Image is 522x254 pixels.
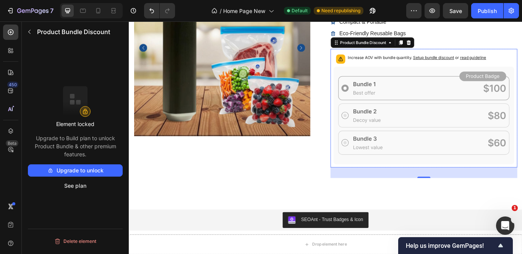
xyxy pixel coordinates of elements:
[220,7,222,15] span: /
[129,21,522,254] iframe: To enrich screen reader interactions, please activate Accessibility in Grammarly extension settings
[496,216,514,235] iframe: Intercom live chat
[512,205,518,211] span: 1
[28,164,123,177] button: Upgrade to unlock
[201,227,273,235] div: SEOAnt ‑ Trust Badges & Icon
[331,39,379,45] span: Setup bundle discount
[179,222,279,241] button: SEOAnt ‑ Trust Badges & Icon
[185,227,195,236] img: CMOhyp-BrocDEAE=.png
[6,140,18,146] div: Beta
[443,3,468,18] button: Save
[292,7,308,14] span: Default
[386,39,417,45] span: read guideline
[245,21,301,28] div: Product Bundle Discount
[379,39,417,45] span: or
[28,235,123,247] button: Delete element
[56,120,94,128] p: Element locked
[321,7,360,14] span: Need republishing
[478,7,497,15] div: Publish
[245,10,323,18] p: Eco-Friendly Reusable Bags
[449,8,462,14] span: Save
[196,26,205,35] button: Carousel Next Arrow
[28,180,123,192] button: See plan
[223,7,266,15] span: Home Page New
[406,241,505,250] button: Show survey - Help us improve GemPages!
[50,6,53,15] p: 7
[7,82,18,88] div: 450
[37,27,120,36] p: Product Bundle Discount
[406,242,496,249] span: Help us improve GemPages!
[144,3,175,18] div: Undo/Redo
[28,134,123,158] p: Upgrade to Build plan to unlock Product Bundle & other premium features.
[471,3,503,18] button: Publish
[255,38,417,46] p: Increase AOV with bundle quantity.
[3,3,57,18] button: 7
